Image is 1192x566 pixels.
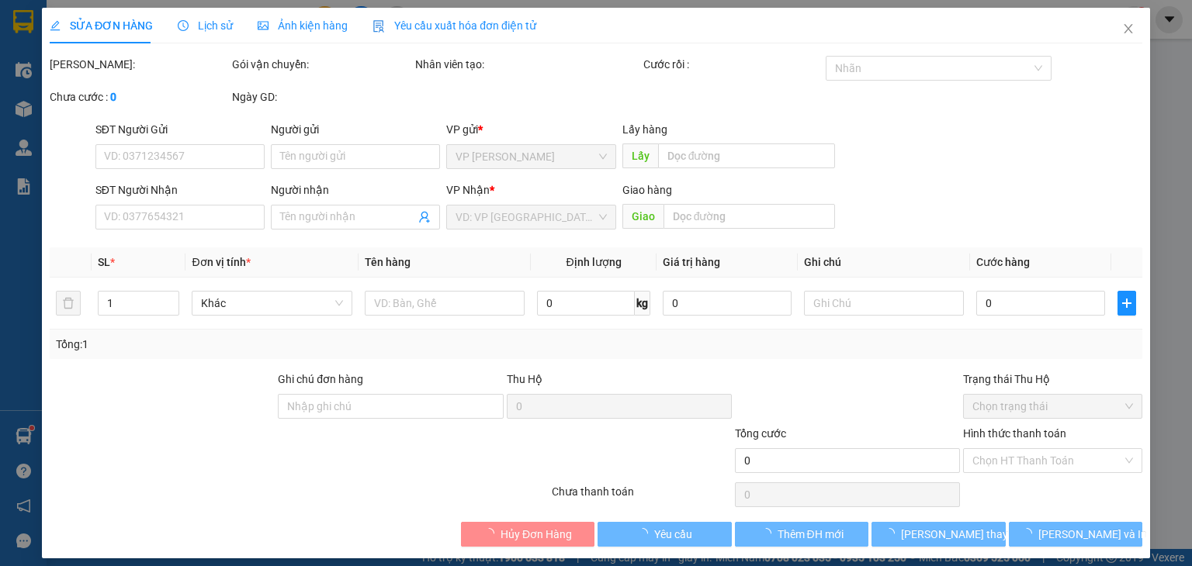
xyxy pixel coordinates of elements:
[110,91,116,103] b: 0
[50,56,229,73] div: [PERSON_NAME]:
[232,56,411,73] div: Gói vận chuyển:
[963,371,1142,388] div: Trạng thái Thu Hộ
[622,143,657,168] span: Lấy
[622,184,671,196] span: Giao hàng
[56,336,461,353] div: Tổng: 1
[415,56,640,73] div: Nhân viên tạo:
[95,181,265,198] div: SĐT Người Nhận
[446,184,490,196] span: VP Nhận
[1107,8,1150,51] button: Close
[735,427,786,440] span: Tổng cước
[663,204,835,229] input: Dọc đường
[483,528,501,539] span: loading
[635,291,650,316] span: kg
[372,19,536,32] span: Yêu cầu xuất hóa đơn điện tử
[178,19,233,32] span: Lịch sử
[501,526,572,543] span: Hủy Đơn Hàng
[232,88,411,105] div: Ngày GD:
[972,395,1133,418] span: Chọn trạng thái
[50,20,61,31] span: edit
[372,20,385,33] img: icon
[278,394,503,419] input: Ghi chú đơn hàng
[461,522,595,547] button: Hủy Đơn Hàng
[643,56,823,73] div: Cước rồi :
[804,291,964,316] input: Ghi Chú
[976,256,1030,268] span: Cước hàng
[760,528,777,539] span: loading
[1038,526,1147,543] span: [PERSON_NAME] và In
[271,181,440,198] div: Người nhận
[777,526,843,543] span: Thêm ĐH mới
[50,19,153,32] span: SỬA ĐƠN HÀNG
[622,123,667,136] span: Lấy hàng
[271,121,440,138] div: Người gửi
[201,292,342,315] span: Khác
[884,528,901,539] span: loading
[798,247,970,278] th: Ghi chú
[456,145,606,168] span: VP Phan Rang
[95,121,265,138] div: SĐT Người Gửi
[178,20,189,31] span: clock-circle
[56,291,81,316] button: delete
[598,522,732,547] button: Yêu cầu
[446,121,615,138] div: VP gửi
[1009,522,1143,547] button: [PERSON_NAME] và In
[871,522,1006,547] button: [PERSON_NAME] thay đổi
[663,256,720,268] span: Giá trị hàng
[1117,291,1136,316] button: plus
[735,522,869,547] button: Thêm ĐH mới
[1021,528,1038,539] span: loading
[654,526,692,543] span: Yêu cầu
[901,526,1025,543] span: [PERSON_NAME] thay đổi
[365,291,525,316] input: VD: Bàn, Ghế
[506,373,542,385] span: Thu Hộ
[550,483,733,510] div: Chưa thanh toán
[98,256,110,268] span: SL
[1122,22,1135,35] span: close
[365,256,411,268] span: Tên hàng
[566,256,621,268] span: Định lượng
[258,19,348,32] span: Ảnh kiện hàng
[657,143,835,168] input: Dọc đường
[258,20,269,31] span: picture
[418,211,431,223] span: user-add
[963,427,1066,440] label: Hình thức thanh toán
[622,204,663,229] span: Giao
[278,373,363,385] label: Ghi chú đơn hàng
[637,528,654,539] span: loading
[50,88,229,105] div: Chưa cước :
[192,256,250,268] span: Đơn vị tính
[1118,297,1135,309] span: plus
